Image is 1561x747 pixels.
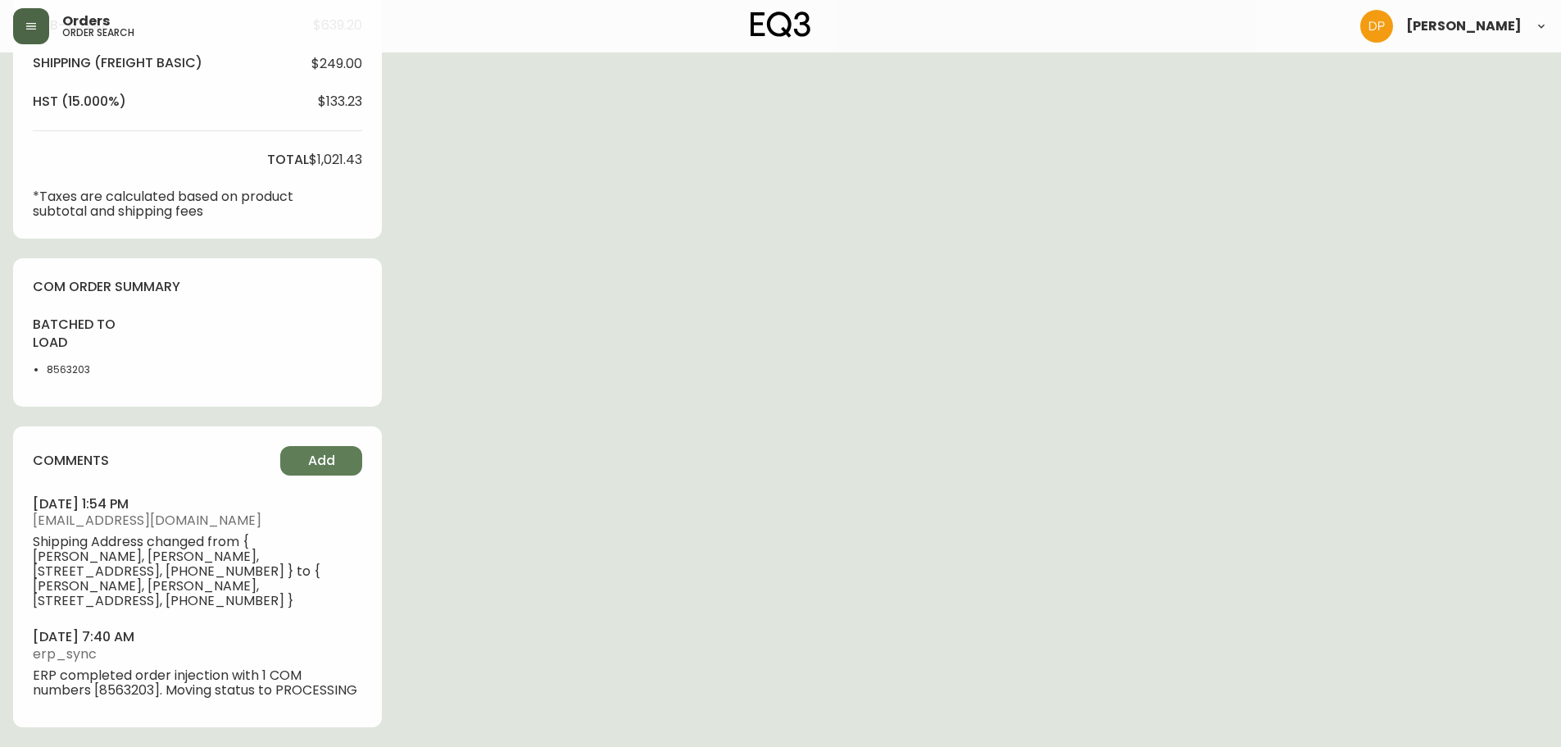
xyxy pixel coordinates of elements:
[62,15,110,28] span: Orders
[33,189,309,219] p: *Taxes are calculated based on product subtotal and shipping fees
[33,647,362,662] span: erp_sync
[318,94,362,109] span: $133.23
[1360,10,1393,43] img: b0154ba12ae69382d64d2f3159806b19
[33,316,129,353] h4: batched to load
[33,278,362,296] h4: com order summary
[1406,20,1522,33] span: [PERSON_NAME]
[33,495,362,513] h4: [DATE] 1:54 pm
[309,153,362,167] span: $1,021.43
[308,452,335,470] span: Add
[751,11,811,38] img: logo
[33,452,109,470] h4: comments
[267,151,309,169] h4: total
[33,513,362,528] span: [EMAIL_ADDRESS][DOMAIN_NAME]
[33,628,362,646] h4: [DATE] 7:40 am
[33,93,126,111] h4: hst (15.000%)
[280,446,362,476] button: Add
[62,28,134,38] h5: order search
[47,362,129,377] li: 8563203
[311,57,362,71] span: $249.00
[33,54,202,72] h4: Shipping ( Freight Basic )
[33,668,362,698] span: ERP completed order injection with 1 COM numbers [8563203]. Moving status to PROCESSING
[33,535,362,608] span: Shipping Address changed from { [PERSON_NAME], [PERSON_NAME], [STREET_ADDRESS], [PHONE_NUMBER] } ...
